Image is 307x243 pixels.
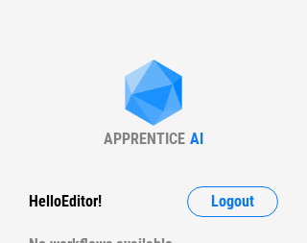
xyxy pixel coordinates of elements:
[211,194,254,209] span: Logout
[29,186,102,217] div: Hello Editor !
[187,186,278,217] button: Logout
[104,130,185,148] div: APPRENTICE
[115,60,192,130] img: Apprentice AI
[190,130,203,148] div: AI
